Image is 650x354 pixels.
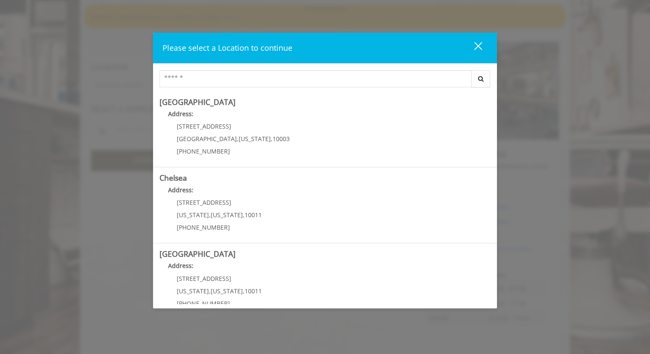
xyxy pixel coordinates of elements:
[159,249,236,259] b: [GEOGRAPHIC_DATA]
[159,97,236,107] b: [GEOGRAPHIC_DATA]
[245,287,262,295] span: 10011
[243,287,245,295] span: ,
[245,211,262,219] span: 10011
[177,122,231,130] span: [STREET_ADDRESS]
[237,135,239,143] span: ,
[209,287,211,295] span: ,
[177,198,231,206] span: [STREET_ADDRESS]
[168,186,193,194] b: Address:
[159,70,472,87] input: Search Center
[159,70,491,92] div: Center Select
[464,41,481,54] div: close dialog
[211,211,243,219] span: [US_STATE]
[243,211,245,219] span: ,
[177,287,209,295] span: [US_STATE]
[211,287,243,295] span: [US_STATE]
[168,110,193,118] b: Address:
[177,211,209,219] span: [US_STATE]
[168,262,193,270] b: Address:
[273,135,290,143] span: 10003
[177,223,230,231] span: [PHONE_NUMBER]
[162,43,292,53] span: Please select a Location to continue
[177,147,230,155] span: [PHONE_NUMBER]
[239,135,271,143] span: [US_STATE]
[209,211,211,219] span: ,
[271,135,273,143] span: ,
[458,39,487,57] button: close dialog
[177,299,230,308] span: [PHONE_NUMBER]
[177,135,237,143] span: [GEOGRAPHIC_DATA]
[177,274,231,283] span: [STREET_ADDRESS]
[159,172,187,183] b: Chelsea
[476,76,486,82] i: Search button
